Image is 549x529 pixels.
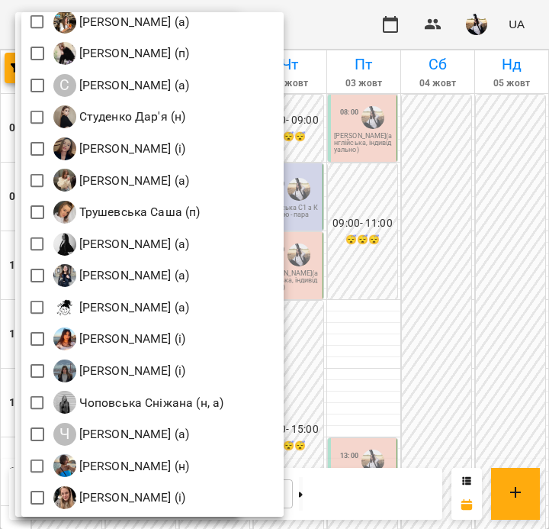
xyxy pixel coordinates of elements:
[53,169,190,192] div: Тиндик-Павлова Іванна Марʼянівна (а)
[76,489,186,507] p: [PERSON_NAME] (і)
[53,327,76,350] img: Ц
[53,423,76,446] div: Ч
[76,362,186,380] p: [PERSON_NAME] (і)
[53,264,76,287] img: Х
[53,201,201,224] div: Трушевська Саша (п)
[53,360,186,382] a: Ч [PERSON_NAME] (і)
[53,327,186,350] div: Циганова Єлизавета (і)
[76,457,190,476] p: [PERSON_NAME] (н)
[76,425,190,444] p: [PERSON_NAME] (а)
[53,169,190,192] a: Т [PERSON_NAME] (а)
[53,454,76,477] img: Ш
[53,264,190,287] div: Хижняк Марія Сергіївна (а)
[53,105,186,128] a: С Студенко Дар'я (н)
[53,423,190,446] a: Ч [PERSON_NAME] (а)
[53,233,190,256] div: Фрунзе Валентина Сергіївна (а)
[53,264,190,287] a: Х [PERSON_NAME] (а)
[53,486,186,509] a: Ш [PERSON_NAME] (і)
[53,74,190,97] div: Стецюк Ілона (а)
[53,169,76,192] img: Т
[53,486,186,509] div: Шевченко Поліна Андріївна (і)
[53,74,190,97] a: С [PERSON_NAME] (а)
[76,266,190,285] p: [PERSON_NAME] (а)
[53,137,186,160] div: Суліковська Катерина Петрівна (і)
[53,360,76,382] img: Ч
[76,172,190,190] p: [PERSON_NAME] (а)
[53,11,190,34] a: С [PERSON_NAME] (а)
[53,11,76,34] img: С
[53,42,76,65] img: С
[76,235,190,253] p: [PERSON_NAME] (а)
[53,327,186,350] a: Ц [PERSON_NAME] (і)
[76,203,201,221] p: Трушевська Саша (п)
[53,486,76,509] img: Ш
[76,140,186,158] p: [PERSON_NAME] (і)
[53,105,76,128] img: С
[53,74,76,97] div: С
[53,105,186,128] div: Студенко Дар'я (н)
[53,201,201,224] a: Т Трушевська Саша (п)
[76,108,186,126] p: Студенко Дар'я (н)
[76,394,224,412] p: Чоповська Сніжана (н, а)
[53,233,76,256] img: Ф
[53,137,76,160] img: С
[53,233,190,256] a: Ф [PERSON_NAME] (а)
[53,42,190,65] a: С [PERSON_NAME] (п)
[53,360,186,382] div: Черниш Ніколь (і)
[53,296,190,319] a: Ц [PERSON_NAME] (а)
[53,454,190,477] a: Ш [PERSON_NAME] (н)
[76,44,190,63] p: [PERSON_NAME] (п)
[53,296,190,319] div: Целуйко Анастасія (а)
[53,11,190,34] div: Семенюк Таїсія Олександрівна (а)
[76,76,190,95] p: [PERSON_NAME] (а)
[53,201,76,224] img: Т
[76,13,190,31] p: [PERSON_NAME] (а)
[53,423,190,446] div: Чорней Крістіна (а)
[53,391,224,414] div: Чоповська Сніжана (н, а)
[53,391,76,414] img: Ч
[53,296,76,319] img: Ц
[53,391,224,414] a: Ч Чоповська Сніжана (н, а)
[76,298,190,317] p: [PERSON_NAME] (а)
[76,330,186,348] p: [PERSON_NAME] (і)
[53,454,190,477] div: Швед Анна Олександрівна (н)
[53,42,190,65] div: Софія Рачинська (п)
[53,137,186,160] a: С [PERSON_NAME] (і)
